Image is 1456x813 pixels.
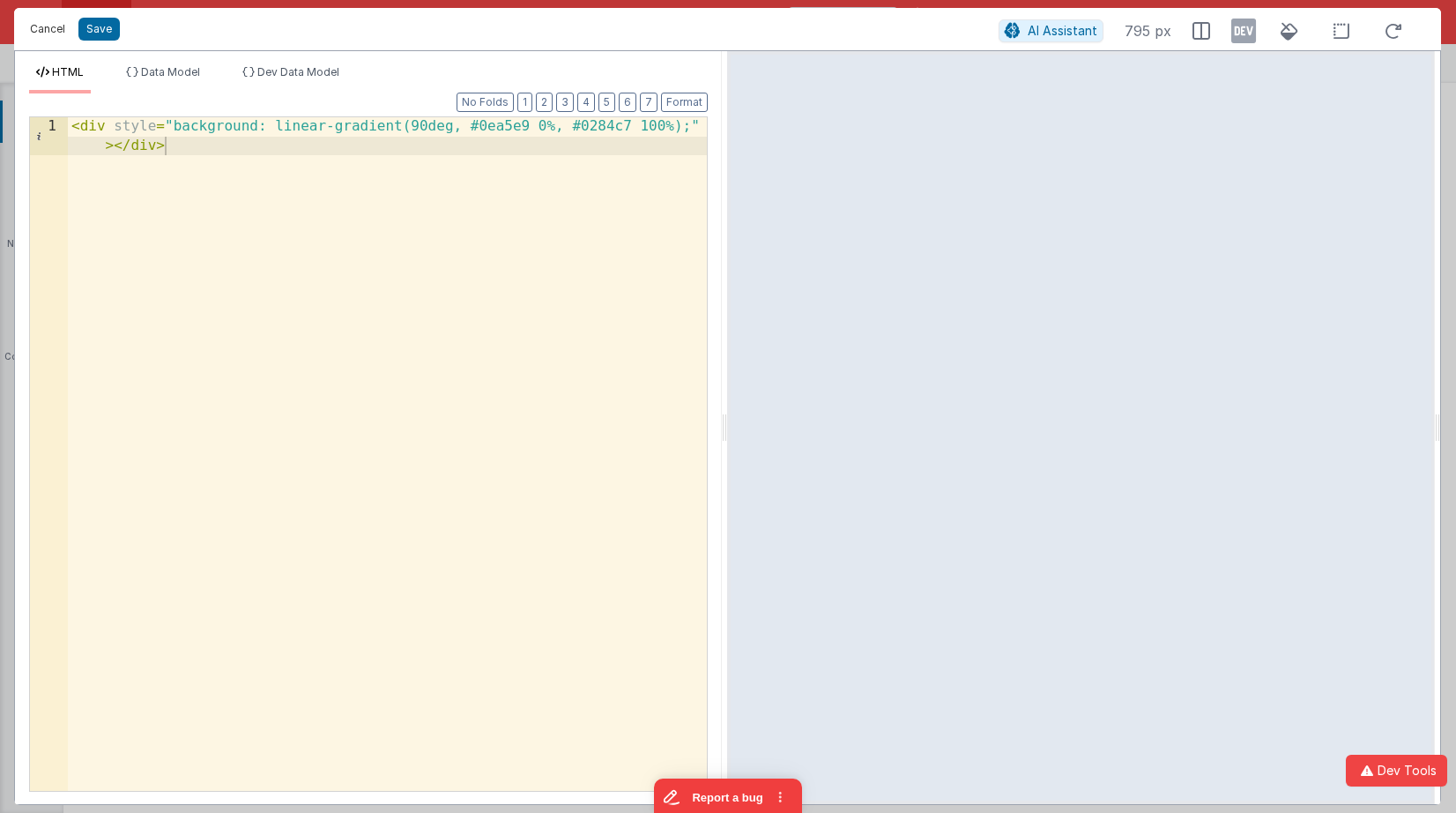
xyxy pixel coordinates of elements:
button: 4 [577,93,595,112]
button: AI Assistant [999,19,1103,42]
button: Cancel [21,17,74,41]
button: 5 [598,93,615,112]
div: 1 [30,117,68,155]
button: Dev Tools [1346,755,1447,787]
button: No Folds [457,93,514,112]
button: Save [78,18,120,41]
button: 3 [556,93,574,112]
button: 1 [517,93,532,112]
button: Format [661,93,708,112]
span: Data Model [141,65,200,78]
button: 7 [640,93,657,112]
button: 6 [619,93,636,112]
span: Dev Data Model [257,65,339,78]
span: HTML [52,65,84,78]
span: 795 px [1125,20,1171,41]
span: AI Assistant [1028,23,1097,38]
button: 2 [536,93,553,112]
